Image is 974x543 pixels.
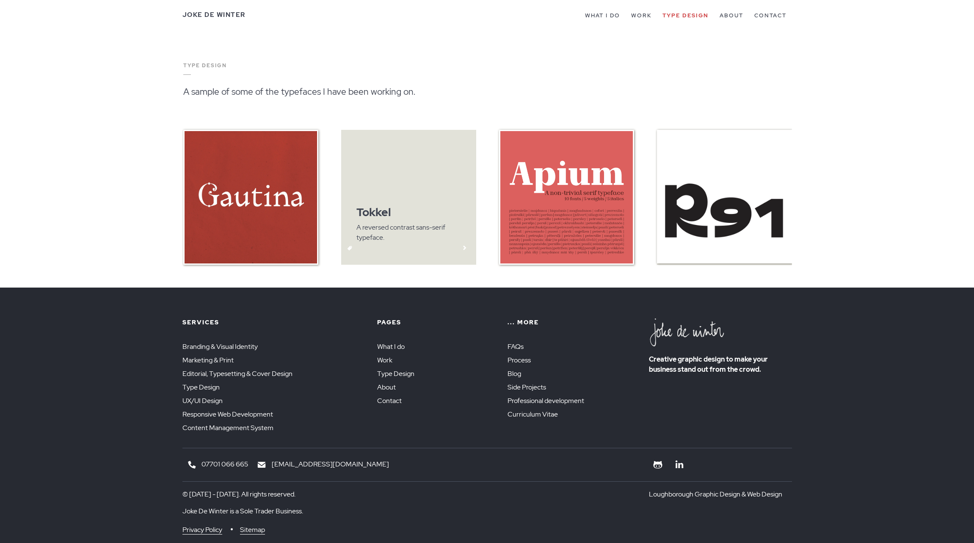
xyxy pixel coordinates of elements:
[182,410,273,419] a: Responsive Web Development
[508,396,584,405] a: Professional development
[499,130,634,265] a: Apium, a non-trivial serif typeface. Apium Apium is a non-trivial serif typeface. Inspired by the...
[182,369,292,378] a: Editorial, Typesetting & Cover Design
[182,489,439,506] p: © [DATE] - [DATE]. All rights reserved.
[508,342,524,351] a: FAQs
[377,318,507,333] h4: Pages
[377,369,414,378] a: Type Design
[377,383,396,392] a: About
[720,12,743,19] a: About
[182,342,258,351] a: Branding & Visual Identity
[662,12,709,19] a: Type Design
[182,396,223,405] a: UX/UI Design
[182,383,220,392] a: Type Design
[508,369,521,378] a: Blog
[201,460,248,469] a: 07701 066 665
[754,12,786,19] a: Contact
[649,318,725,347] img: Joke De Winter logo.
[377,356,392,365] a: Work
[631,12,651,19] a: Work
[182,318,378,333] h4: Services
[182,423,273,432] a: Content Management System
[508,383,546,392] a: Side Projects
[182,506,439,523] p: Joke De Winter is a Sole Trader Business.
[499,130,634,265] img: Apium, a non-trivial serif typeface.
[182,11,246,19] a: Joke De Winter
[657,130,792,263] a: R91 A geometic exploration with loose railway ties.
[182,356,234,365] a: Marketing & Print
[183,85,509,107] p: A sample of some of the typefaces I have been working on.
[341,130,476,265] a: Tokkel A reversed contrast sans-serif typeface.
[377,342,405,351] a: What I do
[649,354,789,381] p: Creative graphic design to make your business stand out from the crowd.
[508,356,531,365] a: Process
[508,318,637,333] h4: ... More
[649,490,782,499] a: Loughborough Graphic Design & Web Design
[240,525,265,535] a: Sitemap
[182,525,222,535] a: Privacy Policy
[272,460,389,469] a: [EMAIL_ADDRESS][DOMAIN_NAME]
[183,62,370,85] p: Type Design
[585,12,620,19] a: What I do
[508,410,558,419] a: Curriculum Vitae
[183,130,318,265] a: Gautina Type revival project based on type found in book printed in [DATE] by Florentius de [GEOG...
[377,396,402,405] a: Contact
